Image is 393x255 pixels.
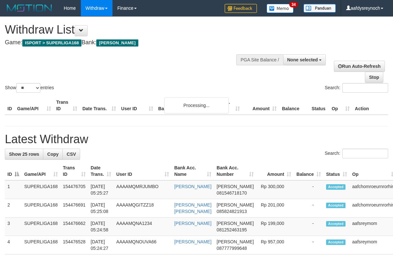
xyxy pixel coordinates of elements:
span: 34 [289,2,298,7]
th: ID: activate to sort column descending [5,162,22,180]
span: CSV [67,152,76,157]
th: Balance [279,96,309,115]
th: Balance: activate to sort column ascending [294,162,324,180]
label: Search: [325,149,388,158]
th: Status: activate to sort column ascending [324,162,350,180]
span: [PERSON_NAME] [96,39,138,47]
td: Rp 957,000 [256,236,294,254]
td: - [294,180,324,199]
span: Copy 081546718170 to clipboard [217,190,247,196]
th: Bank Acc. Number: activate to sort column ascending [214,162,256,180]
td: [DATE] 05:25:08 [88,199,114,218]
div: PGA Site Balance / [236,54,283,65]
th: Status [309,96,329,115]
th: Date Trans.: activate to sort column ascending [88,162,114,180]
a: Run Auto-Refresh [334,61,385,72]
td: SUPERLIGA168 [22,218,60,236]
img: Feedback.jpg [225,4,257,13]
span: Copy 085824821913 to clipboard [217,209,247,214]
img: Button%20Memo.svg [267,4,294,13]
span: Accepted [326,239,345,245]
span: [PERSON_NAME] [217,221,254,226]
a: CSV [62,149,80,160]
td: 154476691 [60,199,88,218]
th: Bank Acc. Name: activate to sort column ascending [172,162,214,180]
td: - [294,218,324,236]
a: [PERSON_NAME] [PERSON_NAME] [174,202,211,214]
th: Op [329,96,352,115]
a: [PERSON_NAME] [174,184,211,189]
th: User ID: activate to sort column ascending [114,162,172,180]
td: [DATE] 05:24:27 [88,236,114,254]
span: [PERSON_NAME] [217,239,254,244]
span: Copy 087777999648 to clipboard [217,246,247,251]
td: 3 [5,218,22,236]
input: Search: [342,83,388,93]
div: Processing... [164,97,229,113]
span: Accepted [326,184,345,190]
a: Copy [43,149,63,160]
td: 2 [5,199,22,218]
img: MOTION_logo.png [5,3,54,13]
th: ID [5,96,15,115]
td: Rp 300,000 [256,180,294,199]
th: Game/API [15,96,54,115]
span: [PERSON_NAME] [217,184,254,189]
td: SUPERLIGA168 [22,199,60,218]
td: [DATE] 05:24:58 [88,218,114,236]
td: SUPERLIGA168 [22,180,60,199]
th: Bank Acc. Name [156,96,206,115]
td: 154476705 [60,180,88,199]
th: Date Trans. [80,96,119,115]
th: Game/API: activate to sort column ascending [22,162,60,180]
th: Amount: activate to sort column ascending [256,162,294,180]
span: Copy 081252463195 to clipboard [217,227,247,232]
span: Accepted [326,221,345,227]
td: [DATE] 05:25:27 [88,180,114,199]
a: [PERSON_NAME] [174,221,211,226]
th: Trans ID [54,96,80,115]
th: Amount [242,96,279,115]
td: - [294,199,324,218]
td: - [294,236,324,254]
label: Search: [325,83,388,93]
span: Show 25 rows [9,152,39,157]
td: 154476528 [60,236,88,254]
a: [PERSON_NAME] [174,239,211,244]
th: Action [352,96,388,115]
th: Trans ID: activate to sort column ascending [60,162,88,180]
a: Stop [365,72,383,83]
span: Copy [47,152,58,157]
td: AAAAMQNA1234 [114,218,172,236]
input: Search: [342,149,388,158]
td: Rp 199,000 [256,218,294,236]
td: AAAAMQGITZZ18 [114,199,172,218]
td: 154476662 [60,218,88,236]
span: None selected [287,57,318,62]
span: ISPORT > SUPERLIGA168 [22,39,81,47]
td: Rp 201,000 [256,199,294,218]
img: panduan.png [303,4,336,13]
span: Accepted [326,203,345,208]
select: Showentries [16,83,40,93]
td: SUPERLIGA168 [22,236,60,254]
span: [PERSON_NAME] [217,202,254,207]
label: Show entries [5,83,54,93]
h1: Withdraw List [5,23,256,36]
button: None selected [283,54,326,65]
td: AAAAMQNOUVA66 [114,236,172,254]
a: Show 25 rows [5,149,43,160]
h4: Game: Bank: [5,39,256,46]
td: AAAAMQMRJUMBO [114,180,172,199]
td: 4 [5,236,22,254]
th: User ID [119,96,156,115]
th: Bank Acc. Number [206,96,242,115]
td: 1 [5,180,22,199]
h1: Latest Withdraw [5,133,388,146]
